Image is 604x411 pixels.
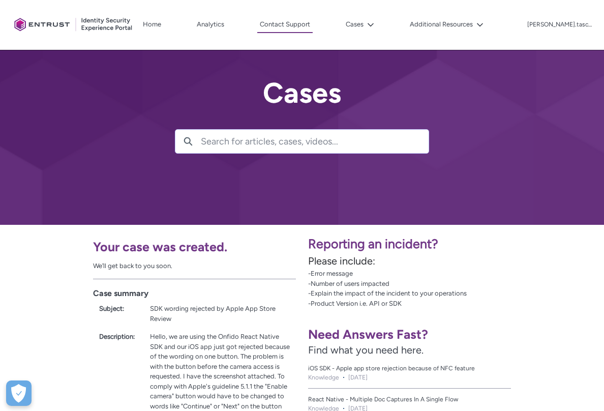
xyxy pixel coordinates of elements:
[99,332,138,342] div: Description:
[99,304,138,314] div: Subject:
[93,287,296,300] h2: Case summary
[308,395,511,404] a: React Native - Multiple Doc Captures In A Single Flow
[93,261,296,271] div: We’ll get back to you soon.
[308,327,511,342] h1: Need Answers Fast?
[407,17,486,32] button: Additional Resources
[527,21,593,28] p: [PERSON_NAME].taschke
[348,373,368,382] lightning-formatted-date-time: [DATE]
[308,364,511,373] a: iOS SDK - Apple app store rejection because of NFC feature
[308,344,424,356] span: Find what you need here.
[257,17,313,33] a: Contact Support
[175,130,201,153] button: Search
[6,380,32,406] button: Open Preferences
[308,234,598,254] p: Reporting an incident?
[175,77,429,109] h2: Cases
[140,17,164,32] a: Home
[93,239,296,255] h1: Your case was created.
[194,17,227,32] a: Analytics, opens in new tab
[343,17,377,32] button: Cases
[6,380,32,406] div: Cookie Preferences
[201,130,429,153] input: Search for articles, cases, videos...
[150,304,290,324] div: SDK wording rejected by Apple App Store Review
[308,269,598,308] p: -Error message -Number of users impacted -Explain the impact of the incident to your operations -...
[308,373,339,382] li: Knowledge
[527,19,594,29] button: User Profile nils.taschke
[308,253,598,269] p: Please include:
